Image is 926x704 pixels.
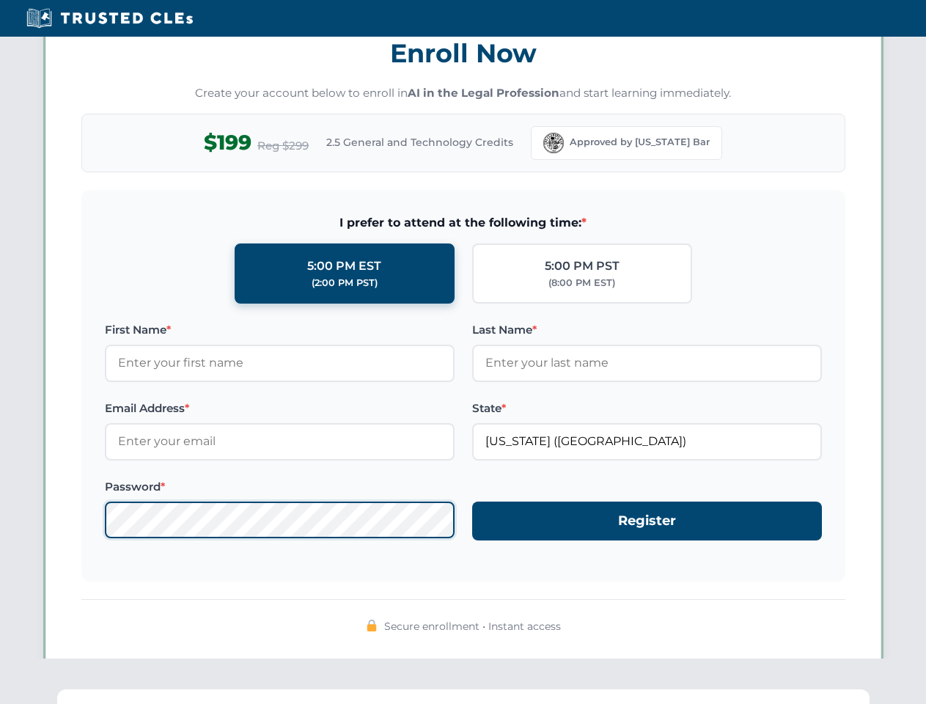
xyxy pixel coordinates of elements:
[472,321,822,339] label: Last Name
[105,478,455,496] label: Password
[307,257,381,276] div: 5:00 PM EST
[472,423,822,460] input: Florida (FL)
[257,137,309,155] span: Reg $299
[312,276,378,290] div: (2:00 PM PST)
[384,618,561,634] span: Secure enrollment • Instant access
[105,423,455,460] input: Enter your email
[408,86,559,100] strong: AI in the Legal Profession
[472,502,822,540] button: Register
[543,133,564,153] img: Florida Bar
[81,85,845,102] p: Create your account below to enroll in and start learning immediately.
[366,620,378,631] img: 🔒
[548,276,615,290] div: (8:00 PM EST)
[472,400,822,417] label: State
[472,345,822,381] input: Enter your last name
[105,345,455,381] input: Enter your first name
[570,135,710,150] span: Approved by [US_STATE] Bar
[81,30,845,76] h3: Enroll Now
[204,126,251,159] span: $199
[105,400,455,417] label: Email Address
[105,213,822,232] span: I prefer to attend at the following time:
[326,134,513,150] span: 2.5 General and Technology Credits
[105,321,455,339] label: First Name
[545,257,620,276] div: 5:00 PM PST
[22,7,197,29] img: Trusted CLEs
